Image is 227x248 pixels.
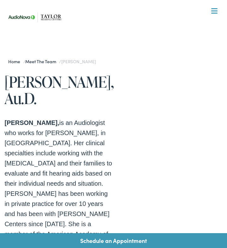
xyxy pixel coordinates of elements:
a: Home [8,58,23,65]
strong: [PERSON_NAME], [4,119,59,126]
a: What We Offer [9,25,222,45]
span: / / [8,58,96,65]
a: Meet the Team [25,58,59,65]
span: [PERSON_NAME] [61,58,96,65]
h1: [PERSON_NAME], Au.D. [4,73,113,107]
